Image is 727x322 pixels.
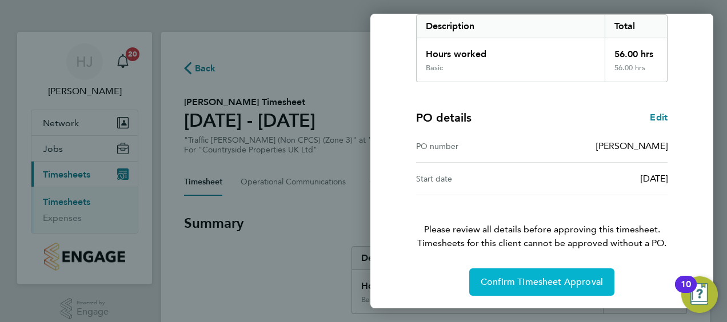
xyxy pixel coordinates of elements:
div: [DATE] [542,172,668,186]
div: Description [417,15,605,38]
div: PO number [416,139,542,153]
div: Start date [416,172,542,186]
div: Total [605,15,668,38]
span: [PERSON_NAME] [596,140,668,151]
div: 10 [681,284,691,299]
h4: PO details [416,110,472,126]
div: Summary of 15 - 21 Sep 2025 [416,14,668,82]
button: Confirm Timesheet Approval [469,268,614,296]
div: Basic [426,63,443,73]
span: Edit [650,112,668,123]
p: Please review all details before approving this timesheet. [402,195,681,250]
div: Hours worked [417,38,605,63]
div: 56.00 hrs [605,38,668,63]
a: Edit [650,111,668,124]
span: Confirm Timesheet Approval [481,276,603,288]
button: Open Resource Center, 10 new notifications [681,276,718,313]
div: 56.00 hrs [605,63,668,82]
span: Timesheets for this client cannot be approved without a PO. [402,236,681,250]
